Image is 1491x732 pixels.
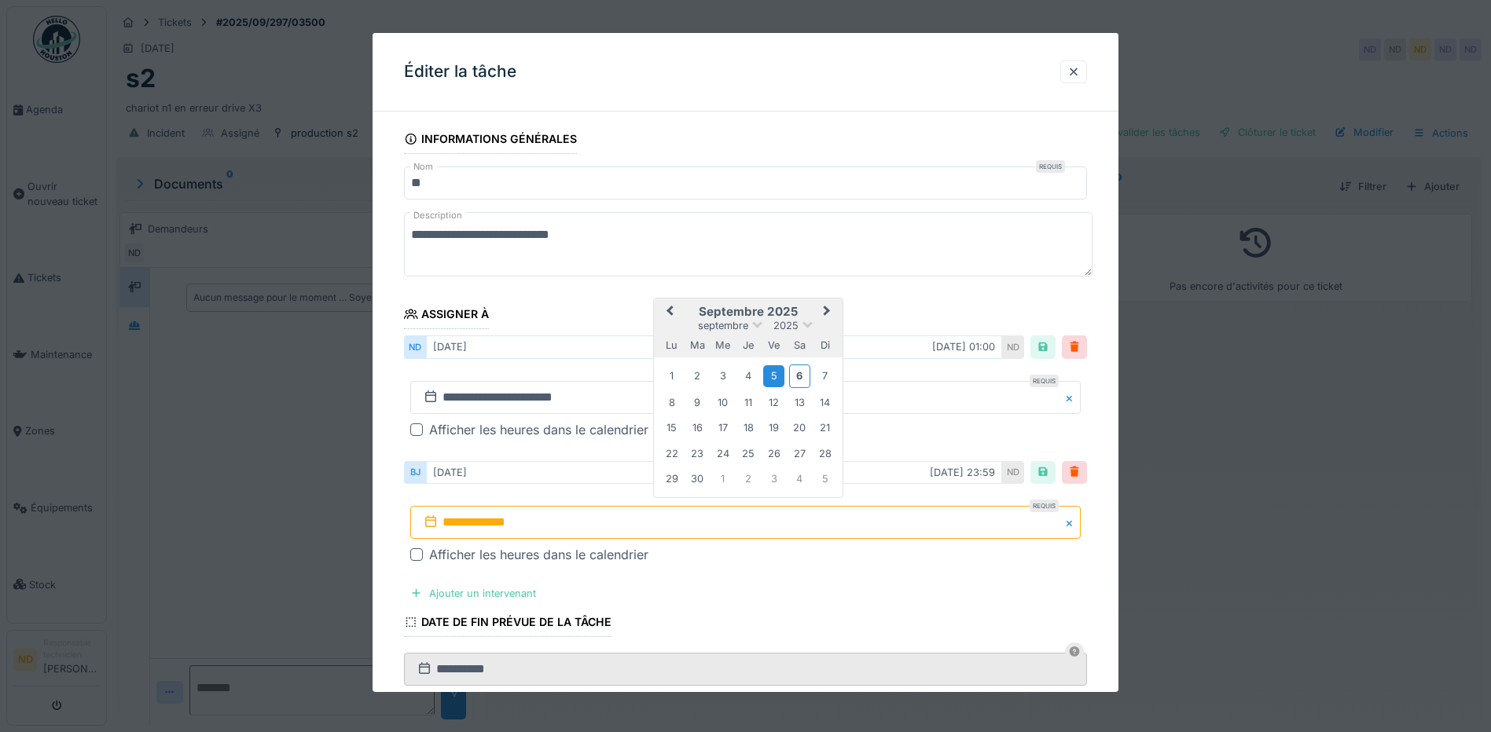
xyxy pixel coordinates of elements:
[661,334,682,355] div: lundi
[712,417,733,438] div: Choose mercredi 17 septembre 2025
[1002,461,1024,484] div: ND
[426,335,1002,358] div: [DATE] [DATE] 01:00
[429,545,648,564] div: Afficher les heures dans le calendrier
[426,461,1002,484] div: [DATE] [DATE] 23:59
[789,364,810,387] div: Choose samedi 6 septembre 2025
[1063,506,1081,539] button: Close
[738,417,759,438] div: Choose jeudi 18 septembre 2025
[404,610,611,637] div: Date de fin prévue de la tâche
[773,320,799,331] span: 2025
[661,392,682,413] div: Choose lundi 8 septembre 2025
[661,443,682,464] div: Choose lundi 22 septembre 2025
[698,320,748,331] span: septembre
[687,392,708,413] div: Choose mardi 9 septembre 2025
[814,334,835,355] div: dimanche
[738,392,759,413] div: Choose jeudi 11 septembre 2025
[712,392,733,413] div: Choose mercredi 10 septembre 2025
[789,392,810,413] div: Choose samedi 13 septembre 2025
[404,583,542,604] div: Ajouter un intervenant
[789,334,810,355] div: samedi
[738,443,759,464] div: Choose jeudi 25 septembre 2025
[687,417,708,438] div: Choose mardi 16 septembre 2025
[814,468,835,489] div: Choose dimanche 5 octobre 2025
[1063,381,1081,414] button: Close
[712,334,733,355] div: mercredi
[712,443,733,464] div: Choose mercredi 24 septembre 2025
[763,443,784,464] div: Choose vendredi 26 septembre 2025
[654,305,843,319] h2: septembre 2025
[738,334,759,355] div: jeudi
[712,365,733,386] div: Choose mercredi 3 septembre 2025
[656,300,681,325] button: Previous Month
[814,365,835,386] div: Choose dimanche 7 septembre 2025
[687,365,708,386] div: Choose mardi 2 septembre 2025
[404,335,426,358] div: ND
[814,443,835,464] div: Choose dimanche 28 septembre 2025
[814,417,835,438] div: Choose dimanche 21 septembre 2025
[763,392,784,413] div: Choose vendredi 12 septembre 2025
[738,468,759,489] div: Choose jeudi 2 octobre 2025
[661,365,682,386] div: Choose lundi 1 septembre 2025
[661,468,682,489] div: Choose lundi 29 septembre 2025
[1030,500,1059,512] div: Requis
[661,417,682,438] div: Choose lundi 15 septembre 2025
[712,468,733,489] div: Choose mercredi 1 octobre 2025
[404,127,577,154] div: Informations générales
[816,300,841,325] button: Next Month
[659,363,838,492] div: Month septembre, 2025
[687,443,708,464] div: Choose mardi 23 septembre 2025
[687,334,708,355] div: mardi
[1036,160,1065,173] div: Requis
[789,468,810,489] div: Choose samedi 4 octobre 2025
[410,206,465,225] label: Description
[687,468,708,489] div: Choose mardi 30 septembre 2025
[763,468,784,489] div: Choose vendredi 3 octobre 2025
[763,365,784,386] div: Choose vendredi 5 septembre 2025
[404,461,426,484] div: BJ
[1002,335,1024,358] div: ND
[814,392,835,413] div: Choose dimanche 14 septembre 2025
[763,334,784,355] div: vendredi
[1030,375,1059,387] div: Requis
[404,302,489,329] div: Assigner à
[410,160,436,174] label: Nom
[738,365,759,386] div: Choose jeudi 4 septembre 2025
[429,420,648,439] div: Afficher les heures dans le calendrier
[789,417,810,438] div: Choose samedi 20 septembre 2025
[404,62,516,82] h3: Éditer la tâche
[789,443,810,464] div: Choose samedi 27 septembre 2025
[763,417,784,438] div: Choose vendredi 19 septembre 2025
